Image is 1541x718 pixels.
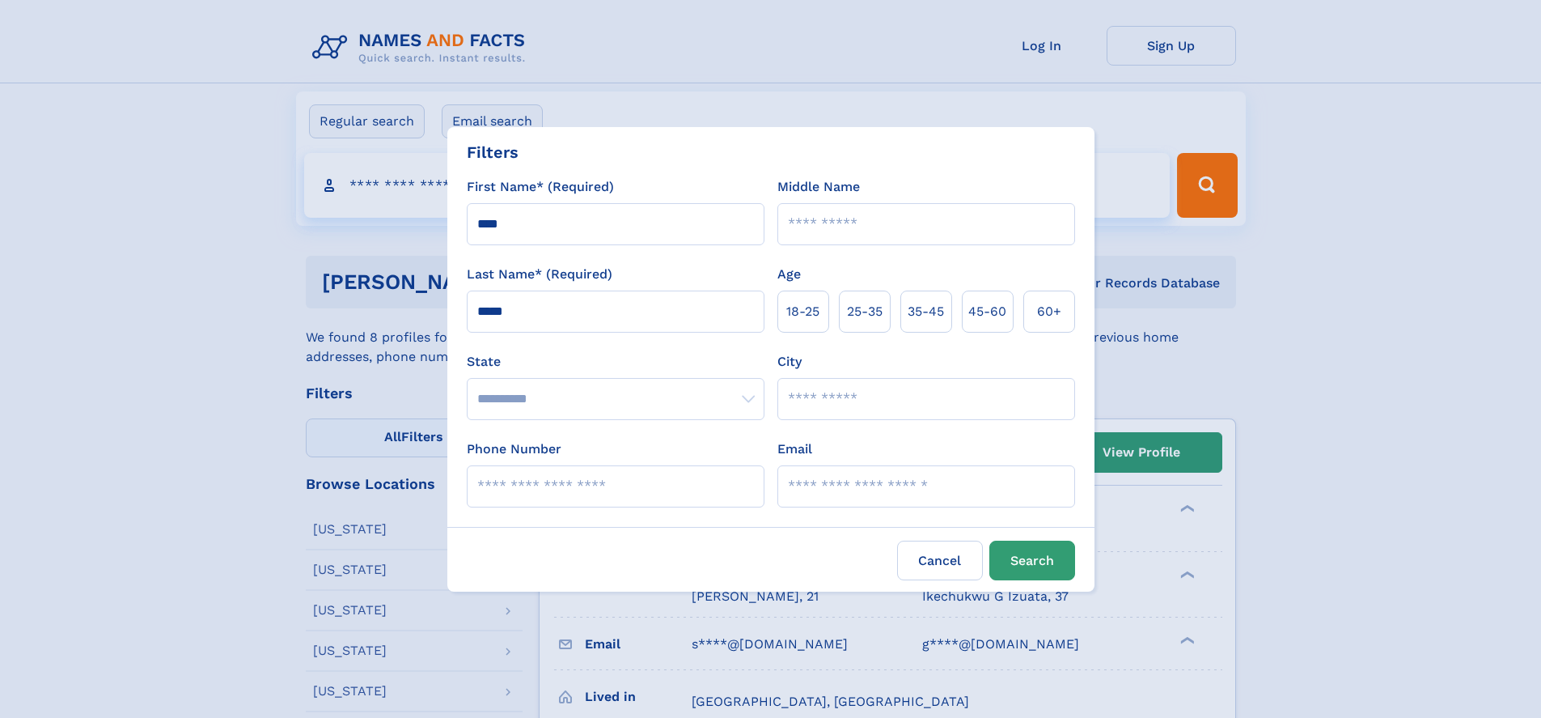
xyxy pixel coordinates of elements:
[989,541,1075,580] button: Search
[908,302,944,321] span: 35‑45
[777,352,802,372] label: City
[847,302,883,321] span: 25‑35
[786,302,819,321] span: 18‑25
[777,265,801,284] label: Age
[1037,302,1061,321] span: 60+
[968,302,1006,321] span: 45‑60
[467,177,614,197] label: First Name* (Required)
[777,177,860,197] label: Middle Name
[467,265,612,284] label: Last Name* (Required)
[897,541,983,580] label: Cancel
[467,352,764,372] label: State
[467,440,561,459] label: Phone Number
[467,140,519,164] div: Filters
[777,440,812,459] label: Email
